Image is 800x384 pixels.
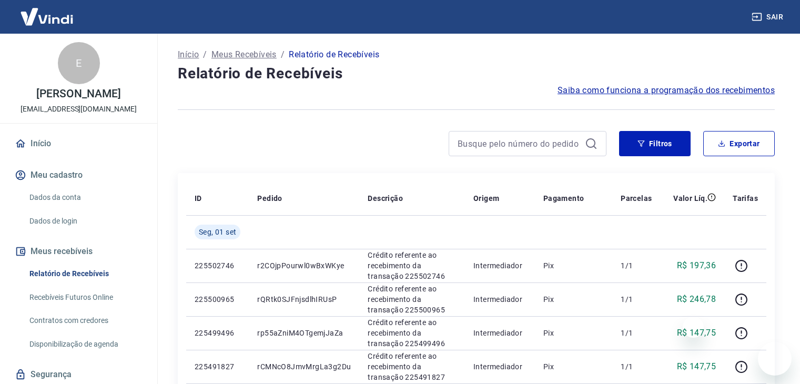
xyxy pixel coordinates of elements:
[677,259,716,272] p: R$ 197,36
[257,328,351,338] p: rp55aZniM4OTgemjJaZa
[195,193,202,204] p: ID
[673,193,707,204] p: Valor Líq.
[619,131,691,156] button: Filtros
[13,1,81,33] img: Vindi
[473,294,526,305] p: Intermediador
[368,284,457,315] p: Crédito referente ao recebimento da transação 225500965
[543,193,584,204] p: Pagamento
[13,164,145,187] button: Meu cadastro
[677,327,716,339] p: R$ 147,75
[289,48,379,61] p: Relatório de Recebíveis
[621,294,652,305] p: 1/1
[13,132,145,155] a: Início
[473,361,526,372] p: Intermediador
[473,193,499,204] p: Origem
[621,328,652,338] p: 1/1
[683,317,704,338] iframe: Fechar mensagem
[543,328,604,338] p: Pix
[750,7,787,27] button: Sair
[25,187,145,208] a: Dados da conta
[257,260,351,271] p: r2COjpPourwl0wBxWKye
[558,84,775,97] a: Saiba como funciona a programação dos recebimentos
[25,310,145,331] a: Contratos com credores
[25,210,145,232] a: Dados de login
[211,48,277,61] a: Meus Recebíveis
[758,342,792,376] iframe: Botão para abrir a janela de mensagens
[25,263,145,285] a: Relatório de Recebíveis
[621,361,652,372] p: 1/1
[368,317,457,349] p: Crédito referente ao recebimento da transação 225499496
[195,328,240,338] p: 225499496
[677,293,716,306] p: R$ 246,78
[257,361,351,372] p: rCMNcO8JmvMrgLa3g2Du
[195,260,240,271] p: 225502746
[178,63,775,84] h4: Relatório de Recebíveis
[25,334,145,355] a: Disponibilização de agenda
[621,260,652,271] p: 1/1
[195,361,240,372] p: 225491827
[58,42,100,84] div: E
[621,193,652,204] p: Parcelas
[473,328,526,338] p: Intermediador
[368,351,457,382] p: Crédito referente ao recebimento da transação 225491827
[36,88,120,99] p: [PERSON_NAME]
[543,260,604,271] p: Pix
[21,104,137,115] p: [EMAIL_ADDRESS][DOMAIN_NAME]
[13,240,145,263] button: Meus recebíveis
[281,48,285,61] p: /
[733,193,758,204] p: Tarifas
[543,294,604,305] p: Pix
[368,193,403,204] p: Descrição
[473,260,526,271] p: Intermediador
[203,48,207,61] p: /
[195,294,240,305] p: 225500965
[199,227,236,237] span: Seg, 01 set
[25,287,145,308] a: Recebíveis Futuros Online
[368,250,457,281] p: Crédito referente ao recebimento da transação 225502746
[703,131,775,156] button: Exportar
[458,136,581,151] input: Busque pelo número do pedido
[677,360,716,373] p: R$ 147,75
[543,361,604,372] p: Pix
[178,48,199,61] a: Início
[257,294,351,305] p: rQRtk0SJFnjsdlhIRUsP
[257,193,282,204] p: Pedido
